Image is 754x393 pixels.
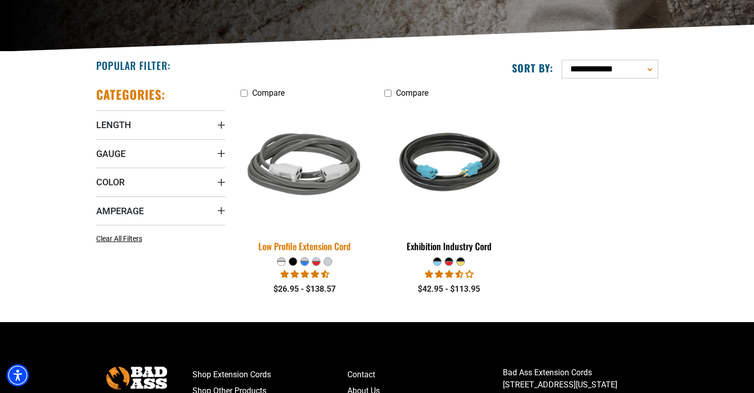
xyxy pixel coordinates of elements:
[234,101,376,231] img: grey & white
[252,88,285,98] span: Compare
[96,110,225,139] summary: Length
[96,87,166,102] h2: Categories:
[241,283,370,295] div: $26.95 - $138.57
[347,367,503,383] a: Contact
[96,139,225,168] summary: Gauge
[241,242,370,251] div: Low Profile Extension Cord
[96,59,171,72] h2: Popular Filter:
[96,148,126,160] span: Gauge
[96,196,225,225] summary: Amperage
[396,88,428,98] span: Compare
[192,367,348,383] a: Shop Extension Cords
[385,108,513,224] img: black teal
[281,269,329,279] span: 4.50 stars
[96,234,142,243] span: Clear All Filters
[7,364,29,386] div: Accessibility Menu
[96,119,131,131] span: Length
[96,176,125,188] span: Color
[384,283,513,295] div: $42.95 - $113.95
[96,233,146,244] a: Clear All Filters
[241,103,370,257] a: grey & white Low Profile Extension Cord
[106,367,167,389] img: Bad Ass Extension Cords
[425,269,473,279] span: 3.67 stars
[96,205,144,217] span: Amperage
[384,242,513,251] div: Exhibition Industry Cord
[512,61,553,74] label: Sort by:
[384,103,513,257] a: black teal Exhibition Industry Cord
[96,168,225,196] summary: Color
